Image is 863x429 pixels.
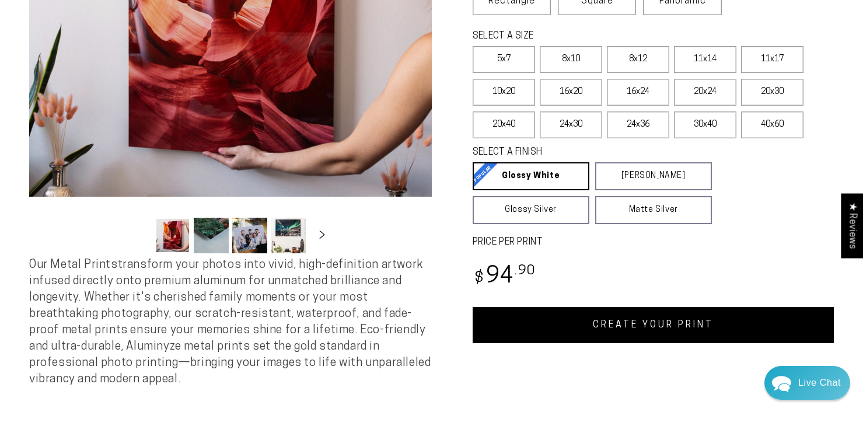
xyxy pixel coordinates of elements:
div: Click to open Judge.me floating reviews tab [841,193,863,258]
button: Load image 3 in gallery view [232,218,267,253]
label: 8x12 [607,46,669,73]
bdi: 94 [473,266,536,288]
label: PRICE PER PRINT [473,236,834,249]
label: 20x24 [674,79,736,106]
button: Load image 1 in gallery view [155,218,190,253]
label: 24x36 [607,111,669,138]
label: 8x10 [540,46,602,73]
label: 20x40 [473,111,535,138]
sup: .90 [515,264,536,278]
label: 10x20 [473,79,535,106]
label: 5x7 [473,46,535,73]
div: Chat widget toggle [764,366,850,400]
label: 11x17 [741,46,803,73]
label: 40x60 [741,111,803,138]
a: Matte Silver [595,196,712,224]
label: 16x20 [540,79,602,106]
button: Load image 4 in gallery view [271,218,306,253]
label: 20x30 [741,79,803,106]
button: Load image 2 in gallery view [194,218,229,253]
a: [PERSON_NAME] [595,162,712,190]
span: Our Metal Prints transform your photos into vivid, high-definition artwork infused directly onto ... [29,259,431,385]
label: 16x24 [607,79,669,106]
label: 24x30 [540,111,602,138]
span: $ [474,271,484,287]
label: 11x14 [674,46,736,73]
a: CREATE YOUR PRINT [473,307,834,343]
a: Glossy Silver [473,196,589,224]
legend: SELECT A SIZE [473,30,685,43]
div: Contact Us Directly [798,366,841,400]
legend: SELECT A FINISH [473,146,685,159]
label: 30x40 [674,111,736,138]
button: Slide left [126,223,152,249]
button: Slide right [309,223,335,249]
a: Glossy White [473,162,589,190]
